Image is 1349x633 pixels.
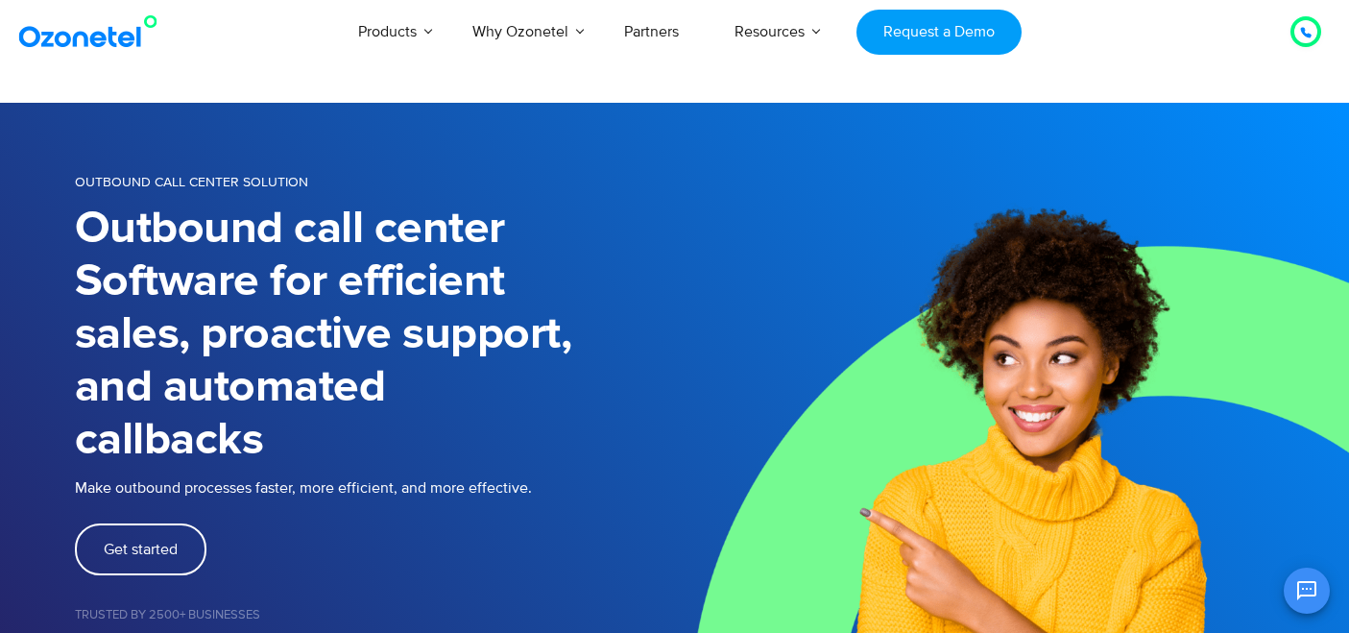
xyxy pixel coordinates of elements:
a: Request a Demo [856,10,1021,55]
p: Make outbound processes faster, more efficient, and more effective. [75,476,675,499]
span: OUTBOUND CALL CENTER SOLUTION [75,174,308,190]
h1: Outbound call center Software for efficient sales, proactive support, and automated callbacks [75,203,675,467]
h5: Trusted by 2500+ Businesses [75,609,675,621]
span: Get started [104,542,178,557]
a: Get started [75,523,206,575]
button: Open chat [1284,568,1330,614]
